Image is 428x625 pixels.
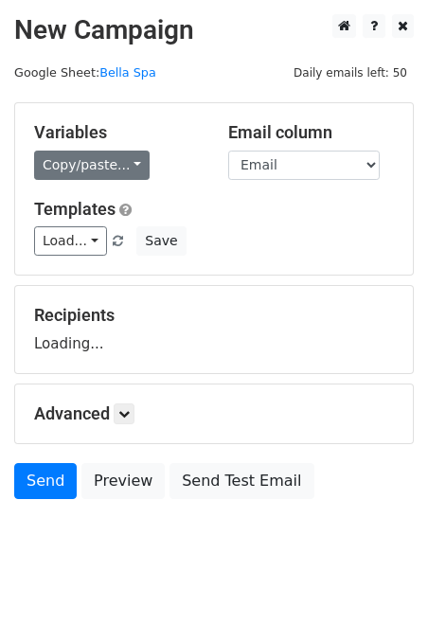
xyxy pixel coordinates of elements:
[34,122,200,143] h5: Variables
[34,403,394,424] h5: Advanced
[34,226,107,256] a: Load...
[14,65,156,80] small: Google Sheet:
[34,305,394,326] h5: Recipients
[333,534,428,625] iframe: Chat Widget
[287,62,414,83] span: Daily emails left: 50
[136,226,186,256] button: Save
[81,463,165,499] a: Preview
[34,305,394,354] div: Loading...
[228,122,394,143] h5: Email column
[99,65,156,80] a: Bella Spa
[287,65,414,80] a: Daily emails left: 50
[34,151,150,180] a: Copy/paste...
[169,463,313,499] a: Send Test Email
[34,199,116,219] a: Templates
[14,463,77,499] a: Send
[14,14,414,46] h2: New Campaign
